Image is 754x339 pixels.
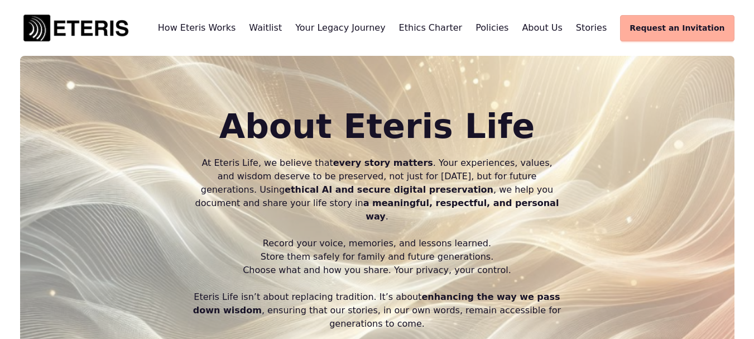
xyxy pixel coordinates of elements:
[522,22,562,33] a: Read About Eteris Life
[576,22,607,33] a: Eteris Stories
[285,184,493,195] strong: ethical AI and secure digital preservation
[630,22,724,34] span: Request an Invitation
[79,109,675,143] h1: About Eteris Life
[399,22,463,33] a: Eteris Technology and Ethics Council
[249,22,282,33] span: Waitlist
[522,22,562,33] span: About Us
[249,22,282,33] a: Eteris Life Waitlist
[193,264,562,277] p: Choose what and how you share. Your privacy, your control.
[295,22,385,33] a: Eteris Life Legacy Journey
[476,22,508,33] a: Eteris Life Policies
[193,250,562,264] p: Store them safely for family and future generations.
[576,22,607,33] span: Stories
[295,22,385,33] span: Your Legacy Journey
[158,22,236,33] span: How Eteris Works
[476,22,508,33] span: Policies
[363,198,559,222] strong: a meaningful, respectful, and personal way
[193,156,562,223] p: At Eteris Life, we believe that . Your experiences, values, and wisdom deserve to be preserved, n...
[193,290,562,331] p: Eteris Life isn’t about replacing tradition. It’s about , ensuring that our stories, in our own w...
[158,22,236,33] a: How Eteris Life Works
[193,237,562,250] p: Record your voice, memories, and lessons learned.
[333,157,433,168] strong: every story matters
[399,22,463,33] span: Ethics Charter
[20,11,132,45] img: Eteris Logo
[620,15,734,41] a: Request Invitation to Join Eteris Waitlist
